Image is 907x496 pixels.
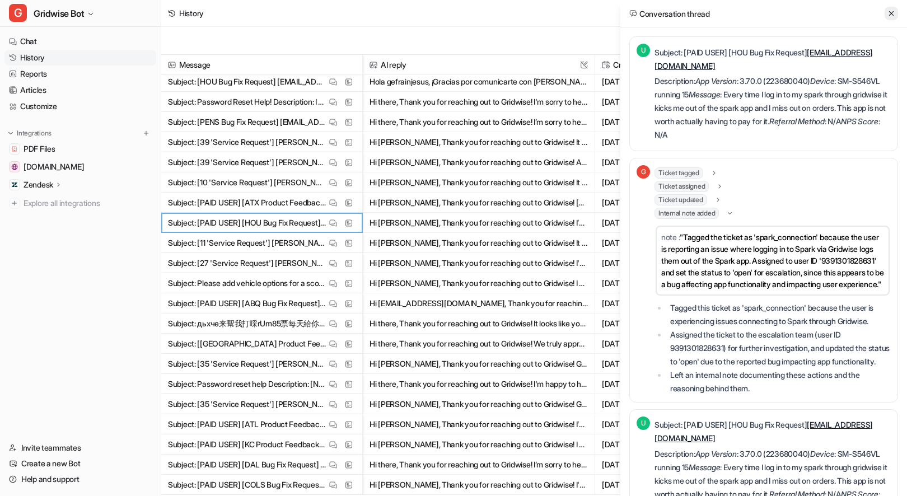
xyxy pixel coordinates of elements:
[370,273,588,293] button: Hi [PERSON_NAME], Thank you for reaching out to Gridwise! I appreciate you letting us know about ...
[34,6,84,21] span: Gridwise Bot
[168,374,326,394] p: Subject: Password reset help Description: [No content]
[17,129,52,138] p: Integrations
[667,368,891,395] li: Left an internal note documenting these actions and the reasoning behind them.
[11,146,18,152] img: PDF Files
[667,328,891,368] li: Assigned the ticket to the escalation team (user ID 9391301828631) for further investigation, and...
[600,475,691,495] span: [DATE] 9:51PM
[168,112,326,132] p: Subject: [PENS Bug Fix Request] [EMAIL_ADDRESS][DOMAIN_NAME] Description: *App Version*: 3.70.0 (...
[370,394,588,414] button: Hi [PERSON_NAME], Thank you for reaching out to Gridwise! Great news! Automatic linking with Lyft...
[168,213,326,233] p: Subject: [PAID USER] [HOU Bug Fix Request] [PERSON_NAME][EMAIL_ADDRESS][DOMAIN_NAME] Description:...
[600,233,691,253] span: [DATE] 12:00PM
[168,152,326,172] p: Subject: [39 'Service Request'] [PERSON_NAME]/[EMAIL_ADDRESS][DOMAIN_NAME]> Description: *App Ver...
[168,293,326,313] p: Subject: [PAID USER] [ABQ Bug Fix Request] [EMAIL_ADDRESS][DOMAIN_NAME] Description: *App Version...
[367,55,590,75] span: AI reply
[370,334,588,354] button: Hi there, Thank you for reaching out to Gridwise! We truly appreciate your feedback and suggestio...
[168,313,326,334] p: Subject: дьхче来幚我打啋rUm85票每天給伱3OO+qun252944614 Description: ёяувэ来幚我打綵jQb91嘌每天給伱3OO+qun252944614
[600,112,691,132] span: [DATE] 2:07AM
[695,76,737,86] em: App Version
[370,132,588,152] button: Hi [PERSON_NAME], Thank you for reaching out to Gridwise! It looks like you’re requesting support...
[661,232,884,289] span: "Tagged the ticket as 'spark_connection' because the user is reporting an issue where logging in ...
[370,354,588,374] button: Hi [PERSON_NAME], Thank you for reaching out to Gridwise! Great news! Automatic linking with Lyft...
[142,129,150,137] img: menu_add.svg
[600,293,691,313] span: [DATE] 9:05AM
[370,112,588,132] button: Hi there, Thank you for reaching out to Gridwise! I’m sorry to hear you’re having trouble syncing...
[370,172,588,193] button: Hi [PERSON_NAME], Thank you for reaching out to Gridwise! It looks like you’re submitting a servi...
[4,34,156,49] a: Chat
[370,313,588,334] button: Hi there, Thank you for reaching out to Gridwise! It looks like your message may not relate to Gr...
[370,253,588,273] button: Hi [PERSON_NAME], Thank you for reaching out to Gridwise! I'm sorry to inform you that automatic ...
[600,374,691,394] span: [DATE] 12:51AM
[695,449,737,458] em: App Version
[654,418,891,445] p: Subject: [PAID USER] [HOU Bug Fix Request]
[24,161,84,172] span: [DOMAIN_NAME]
[637,417,650,430] span: U
[600,313,691,334] span: [DATE] 5:26AM
[637,165,650,179] span: G
[168,253,326,273] p: Subject: [27 'Service Request'] [PERSON_NAME]/[EMAIL_ADDRESS][DOMAIN_NAME]> Description: *App Ver...
[600,172,691,193] span: [DATE] 3:21PM
[11,181,18,188] img: Zendesk
[4,471,156,487] a: Help and support
[370,152,588,172] button: Hi [PERSON_NAME], Thank you for reaching out to Gridwise! At this time, automatic linking with La...
[810,449,834,458] em: Device
[370,213,588,233] button: Hi [PERSON_NAME], Thank you for reaching out to Gridwise! I’m really sorry for the frustration yo...
[168,455,326,475] p: Subject: [PAID USER] [DAL Bug Fix Request] [EMAIL_ADDRESS][DOMAIN_NAME] Description: *App Version...
[168,172,326,193] p: Subject: [10 'Service Request'] [PERSON_NAME]/[EMAIL_ADDRESS][DOMAIN_NAME]> Description: *App Ver...
[600,394,691,414] span: [DATE] 12:51AM
[841,116,878,126] em: NPS Score
[654,46,891,73] p: Subject: [PAID USER] [HOU Bug Fix Request]
[168,414,326,434] p: Subject: [PAID USER] [ATL Product Feedback] [PERSON_NAME][EMAIL_ADDRESS][DOMAIN_NAME] Description...
[168,273,326,293] p: Subject: Please add vehicle options for a scooter Description: I haven't started using GridWise y...
[370,293,588,313] button: Hi [EMAIL_ADDRESS][DOMAIN_NAME], Thank you for reaching out to Gridwise! I’m sorry to hear you’re...
[667,301,891,328] li: Tagged this ticket as 'spark_connection' because the user is experiencing issues connecting to Sp...
[370,455,588,475] button: Hi there, Thank you for reaching out to Gridwise! I’m sorry to hear you’re having trouble syncing...
[7,129,15,137] img: expand menu
[4,50,156,65] a: History
[600,273,691,293] span: [DATE] 10:14AM
[168,475,326,495] p: Subject: [PAID USER] [COLS Bug Fix Request] [EMAIL_ADDRESS][DOMAIN_NAME] Description: *App Versio...
[600,92,691,112] span: [DATE] 10:59AM
[4,440,156,456] a: Invite teammates
[600,213,691,233] span: [DATE] 2:08PM
[4,99,156,114] a: Customize
[600,132,691,152] span: [DATE] 4:20PM
[600,414,691,434] span: [DATE] 11:59PM
[370,72,588,92] button: Hola gefrainjesus, ¡Gracias por comunicarte con [PERSON_NAME]! Lamento mucho que tengas problemas...
[370,414,588,434] button: Hi [PERSON_NAME], Thank you for reaching out to Gridwise! I’m sorry to hear your Uber earnings ar...
[168,92,326,112] p: Subject: Password Reset Help! Description: I cannot reset password
[629,8,710,20] h2: Conversation thread
[689,462,720,472] em: Message
[168,72,326,92] p: Subject: [HOU Bug Fix Request] [EMAIL_ADDRESS][DOMAIN_NAME] Description: *App Version*: 3.70.0 (5...
[168,334,326,354] p: Subject: [[GEOGRAPHIC_DATA] Product Feedback] [EMAIL_ADDRESS][DOMAIN_NAME] Description: *App Vers...
[168,434,326,455] p: Subject: [PAID USER] [KC Product Feedback] [EMAIL_ADDRESS][DOMAIN_NAME] Description: *App Version...
[24,143,55,155] span: PDF Files
[661,232,680,242] span: note :
[4,159,156,175] a: gridwise.io[DOMAIN_NAME]
[24,179,53,190] p: Zendesk
[4,66,156,82] a: Reports
[9,198,20,209] img: explore all integrations
[600,72,691,92] span: [DATE] 1:28PM
[654,48,873,71] a: [EMAIL_ADDRESS][DOMAIN_NAME]
[11,163,18,170] img: gridwise.io
[4,82,156,98] a: Articles
[810,76,834,86] em: Device
[168,354,326,374] p: Subject: [35 'Service Request'] [PERSON_NAME]/[EMAIL_ADDRESS][DOMAIN_NAME]> Description: *App Ver...
[600,354,691,374] span: [DATE] 12:52AM
[654,181,709,192] span: Ticket assigned
[654,74,891,142] p: Description: : 3.70.0 (223680040) : SM-S546VL running 15 : Every time I log in to my spark throug...
[370,475,588,495] button: Hi [PERSON_NAME], Thank you for reaching out to Gridwise! I'm sorry to hear that you're having tr...
[9,4,27,22] span: G
[4,141,156,157] a: PDF FilesPDF Files
[370,434,588,455] button: Hi [PERSON_NAME], Thank you for reaching out to Gridwise! I completely understand how frustrating...
[166,55,358,75] span: Message
[689,90,720,99] em: Message
[600,455,691,475] span: [DATE] 11:17PM
[370,374,588,394] button: Hi there, Thank you for reaching out to Gridwise! I'm happy to help you with resetting your passw...
[654,194,707,205] span: Ticket updated
[4,128,55,139] button: Integrations
[370,92,588,112] button: Hi there, Thank you for reaching out to Gridwise! I'm sorry to hear you're having trouble resetti...
[600,193,691,213] span: [DATE] 3:13PM
[370,233,588,253] button: Hi [PERSON_NAME], Thank you for reaching out to Gridwise! It looks like you're requesting to add ...
[24,194,152,212] span: Explore all integrations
